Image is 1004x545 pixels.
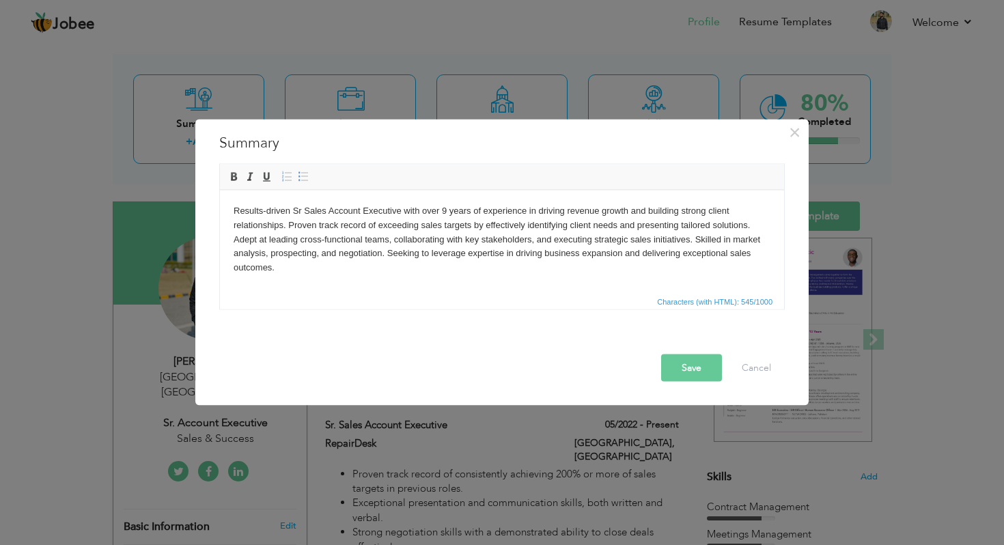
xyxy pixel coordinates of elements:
[259,169,274,184] a: Underline
[654,296,775,308] span: Characters (with HTML): 545/1000
[226,169,241,184] a: Bold
[789,120,800,145] span: ×
[783,122,805,143] button: Close
[728,354,785,382] button: Cancel
[219,133,785,154] h3: Summary
[279,169,294,184] a: Insert/Remove Numbered List
[661,354,722,382] button: Save
[242,169,257,184] a: Italic
[296,169,311,184] a: Insert/Remove Bulleted List
[220,191,784,293] iframe: Rich Text Editor, summaryEditor
[654,296,777,308] div: Statistics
